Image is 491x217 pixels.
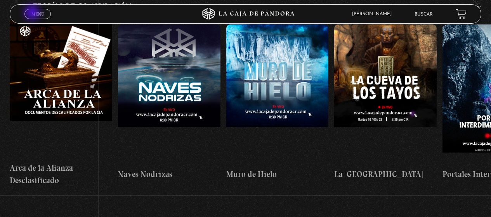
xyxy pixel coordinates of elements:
[33,3,140,10] h3: Teorías de Conspiración
[31,12,44,16] span: Menu
[10,162,112,186] h4: Arca de la Alianza Desclasificado
[226,18,329,186] a: Muro de Hielo
[226,168,329,181] h4: Muro de Hielo
[118,18,220,186] a: Naves Nodrizas
[415,12,433,17] a: Buscar
[29,18,47,24] span: Cerrar
[334,168,437,181] h4: La [GEOGRAPHIC_DATA]
[456,9,467,19] a: View your shopping cart
[348,12,399,16] span: [PERSON_NAME]
[118,168,220,181] h4: Naves Nodrizas
[10,18,112,186] a: Arca de la Alianza Desclasificado
[334,18,437,186] a: La [GEOGRAPHIC_DATA]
